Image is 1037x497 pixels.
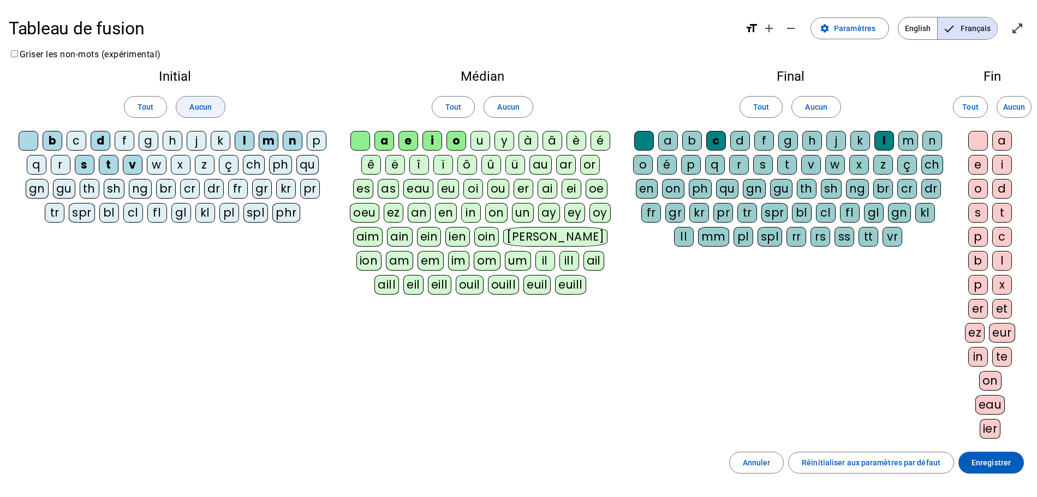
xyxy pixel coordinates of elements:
[195,155,214,175] div: z
[972,456,1011,469] span: Enregistrer
[484,96,533,118] button: Aucun
[992,203,1012,223] div: t
[662,179,684,199] div: on
[353,179,373,199] div: es
[898,17,998,40] mat-button-toggle-group: Language selection
[75,155,94,175] div: s
[864,203,884,223] div: gl
[555,275,586,295] div: euill
[681,155,701,175] div: p
[780,17,802,39] button: Diminuer la taille de la police
[705,155,725,175] div: q
[409,155,429,175] div: î
[385,155,405,175] div: ë
[195,203,215,223] div: kl
[859,227,878,247] div: tt
[897,179,917,199] div: cr
[219,203,239,223] div: pl
[835,227,854,247] div: ss
[556,155,576,175] div: ar
[636,179,658,199] div: en
[408,203,431,223] div: an
[962,100,978,113] span: Tout
[992,275,1012,295] div: x
[657,155,677,175] div: é
[91,131,110,151] div: d
[674,227,694,247] div: ll
[147,203,167,223] div: fl
[786,227,806,247] div: rr
[840,203,860,223] div: fl
[921,179,941,199] div: dr
[69,203,95,223] div: spr
[124,96,167,118] button: Tout
[698,227,729,247] div: mm
[163,131,182,151] div: h
[171,203,191,223] div: gl
[378,179,399,199] div: as
[730,131,750,151] div: d
[753,155,773,175] div: s
[384,203,403,223] div: ez
[850,131,870,151] div: k
[123,203,143,223] div: cl
[682,131,702,151] div: b
[968,155,988,175] div: e
[992,347,1012,367] div: te
[898,131,918,151] div: m
[535,251,555,271] div: il
[283,131,302,151] div: n
[716,179,738,199] div: qu
[992,155,1012,175] div: i
[883,227,902,247] div: vr
[583,251,605,271] div: ail
[403,275,424,295] div: eil
[43,131,62,151] div: b
[187,131,206,151] div: j
[965,70,1020,83] h2: Fin
[487,179,509,199] div: ou
[834,22,875,35] span: Paramètres
[586,179,607,199] div: oe
[821,179,842,199] div: sh
[797,179,817,199] div: th
[754,131,774,151] div: f
[641,203,661,223] div: fr
[9,49,161,59] label: Griser les non-mots (expérimental)
[873,155,893,175] div: z
[505,251,531,271] div: um
[418,251,444,271] div: em
[350,203,379,223] div: oeu
[802,456,940,469] span: Réinitialiser aux paramètres par défaut
[9,11,736,46] h1: Tableau de fusion
[503,227,607,247] div: [PERSON_NAME]
[980,419,1001,439] div: ier
[374,131,394,151] div: a
[992,227,1012,247] div: c
[820,23,830,33] mat-icon: settings
[356,251,382,271] div: ion
[463,179,483,199] div: oi
[743,179,766,199] div: gn
[825,155,845,175] div: w
[729,155,749,175] div: r
[992,131,1012,151] div: a
[361,155,381,175] div: ê
[156,179,176,199] div: br
[457,155,477,175] div: ô
[300,179,320,199] div: pr
[734,227,753,247] div: pl
[958,452,1024,474] button: Enregistrer
[805,100,827,113] span: Aucun
[633,70,947,83] h2: Final
[743,456,771,469] span: Annuler
[235,131,254,151] div: l
[758,227,783,247] div: spl
[761,203,788,223] div: spr
[296,155,319,175] div: qu
[497,100,519,113] span: Aucun
[115,131,134,151] div: f
[474,227,499,247] div: oin
[580,155,600,175] div: or
[784,22,797,35] mat-icon: remove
